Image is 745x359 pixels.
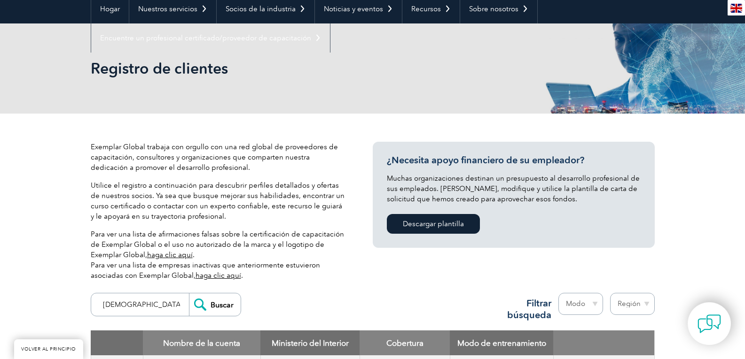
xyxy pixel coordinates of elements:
a: Descargar plantilla [387,214,480,234]
input: Buscar [189,293,241,316]
font: Hogar [100,5,120,13]
a: Encuentre un profesional certificado/proveedor de capacitación [91,23,330,53]
th: Nombre de la cuenta: activar para ordenar la columna en sentido descendente [143,330,260,355]
font: Sobre nosotros [469,5,518,13]
font: . [241,271,243,280]
a: haga clic aquí [147,251,193,259]
font: Modo de entrenamiento [457,338,546,348]
font: Socios de la industria [226,5,296,13]
th: Ministerio del Interior: activar para ordenar columnas en orden ascendente [260,330,360,355]
font: Nombre de la cuenta [163,338,240,348]
font: Utilice el registro a continuación para descubrir perfiles detallados y ofertas de nuestros socio... [91,181,345,221]
font: Para ver una lista de empresas inactivas que anteriormente estuvieron asociadas con Exemplar Global, [91,261,320,280]
th: Modo de Entrenamiento: activar para ordenar la columna de forma ascendente [450,330,553,355]
img: contact-chat.png [698,312,721,336]
font: Noticias y eventos [324,5,383,13]
font: Nuestros servicios [138,5,197,13]
th: Cobertura: activar para ordenar la columna en orden ascendente [360,330,450,355]
th: : activar para ordenar la columna en orden ascendente [553,330,654,355]
font: Muchas organizaciones destinan un presupuesto al desarrollo profesional de sus empleados. [PERSON... [387,174,640,203]
font: Recursos [411,5,441,13]
font: Descargar plantilla [403,220,464,228]
a: haga clic aquí [196,271,241,280]
font: ¿Necesita apoyo financiero de su empleador? [387,154,584,166]
a: VOLVER AL PRINCIPIO [14,339,83,359]
img: en [730,4,742,13]
font: Para ver una lista de afirmaciones falsas sobre la certificación de capacitación de Exemplar Glob... [91,230,344,259]
font: Ministerio del Interior [272,338,349,348]
font: Registro de clientes [91,59,228,77]
font: Filtrar búsqueda [507,298,551,321]
font: Cobertura [386,338,423,348]
font: Exemplar Global trabaja con orgullo con una red global de proveedores de capacitación, consultore... [91,143,338,172]
font: . [193,251,195,259]
font: VOLVER AL PRINCIPIO [21,346,76,352]
font: Encuentre un profesional certificado/proveedor de capacitación [100,34,311,42]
